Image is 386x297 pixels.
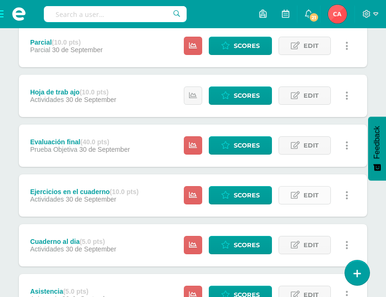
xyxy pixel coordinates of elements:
[66,245,116,253] span: 30 de September
[304,37,319,55] span: Edit
[30,288,113,295] div: Asistencia
[79,146,130,153] span: 30 de September
[304,236,319,254] span: Edit
[234,236,260,254] span: Scores
[80,88,108,96] strong: (10.0 pts)
[234,187,260,204] span: Scores
[110,188,139,195] strong: (10.0 pts)
[30,238,116,245] div: Cuaderno al dia
[328,5,347,23] img: f8186fed0c0c84992d984fa03c19f965.png
[80,238,105,245] strong: (5.0 pts)
[234,37,260,55] span: Scores
[309,12,319,23] span: 21
[30,146,77,153] span: Prueba Objetiva
[234,87,260,104] span: Scores
[30,39,103,46] div: Parcial
[66,96,116,103] span: 30 de September
[30,245,64,253] span: Actividades
[66,195,116,203] span: 30 de September
[30,195,64,203] span: Actividades
[373,126,381,159] span: Feedback
[209,236,272,254] a: Scores
[209,86,272,105] a: Scores
[368,117,386,180] button: Feedback - Mostrar encuesta
[80,138,109,146] strong: (40.0 pts)
[209,136,272,155] a: Scores
[304,87,319,104] span: Edit
[63,288,89,295] strong: (5.0 pts)
[30,96,64,103] span: Actividades
[209,37,272,55] a: Scores
[30,88,116,96] div: Hoja de trab ajo
[304,137,319,154] span: Edit
[304,187,319,204] span: Edit
[52,46,103,54] span: 30 de September
[44,6,187,22] input: Search a user…
[234,137,260,154] span: Scores
[52,39,81,46] strong: (10.0 pts)
[30,138,130,146] div: Evaluación final
[30,188,139,195] div: Ejercicios en el cuaderno
[209,186,272,204] a: Scores
[30,46,50,54] span: Parcial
